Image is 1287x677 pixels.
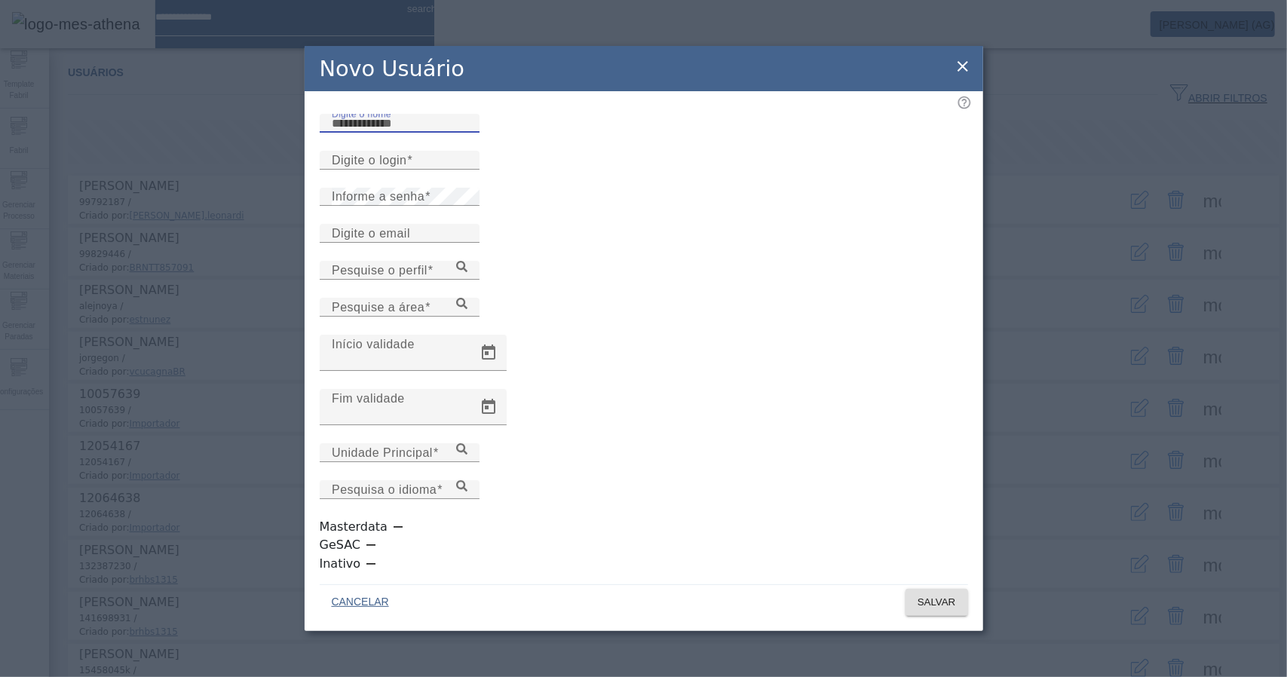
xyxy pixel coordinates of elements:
mat-label: Pesquise o perfil [332,264,427,277]
mat-label: Digite o email [332,227,410,240]
button: SALVAR [905,589,968,616]
mat-label: Unidade Principal [332,446,433,459]
button: Open calendar [470,335,507,371]
label: GeSAC [320,536,364,554]
mat-label: Digite o nome [332,109,391,119]
input: Number [332,299,467,317]
mat-label: Início validade [332,338,415,351]
mat-label: Fim validade [332,392,405,405]
mat-label: Informe a senha [332,190,424,203]
label: Inativo [320,555,364,573]
input: Number [332,444,467,462]
h2: Novo Usuário [320,53,464,85]
mat-label: Pesquisa o idioma [332,483,437,496]
input: Number [332,481,467,499]
button: CANCELAR [320,589,401,616]
mat-label: Pesquise a área [332,301,424,314]
span: SALVAR [918,595,956,610]
mat-label: Digite o login [332,154,407,167]
input: Number [332,262,467,280]
label: Masterdata [320,518,391,536]
span: CANCELAR [332,595,389,610]
button: Open calendar [470,389,507,425]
